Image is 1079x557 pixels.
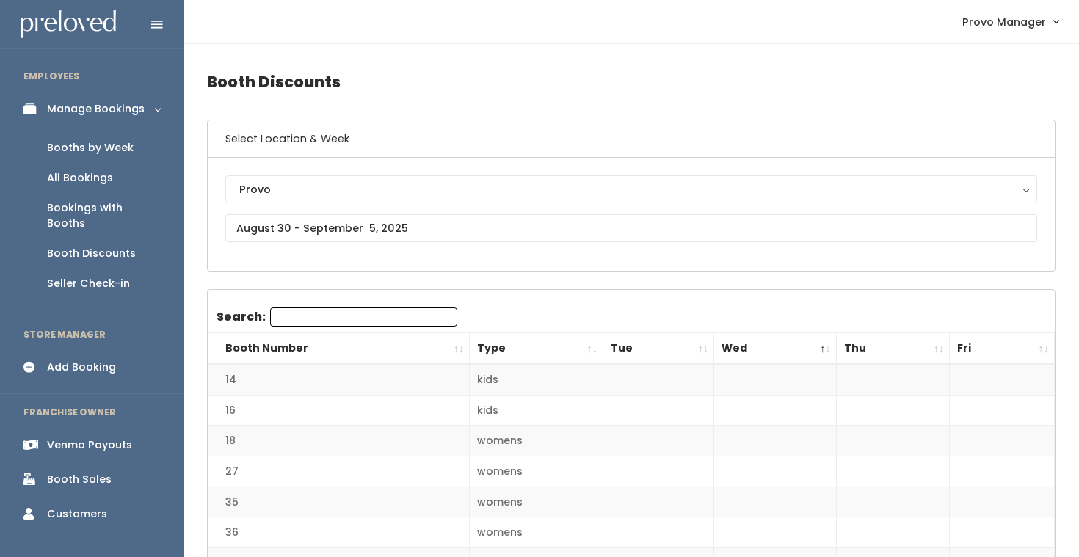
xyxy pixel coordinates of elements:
img: preloved logo [21,10,116,39]
label: Search: [217,307,457,327]
h4: Booth Discounts [207,62,1056,102]
h6: Select Location & Week [208,120,1055,158]
th: Thu: activate to sort column ascending [836,333,950,365]
td: womens [470,487,603,517]
div: Add Booking [47,360,116,375]
div: Venmo Payouts [47,437,132,453]
td: 14 [208,364,470,395]
td: kids [470,364,603,395]
div: Customers [47,506,107,522]
th: Type: activate to sort column ascending [470,333,603,365]
div: Bookings with Booths [47,200,160,231]
div: All Bookings [47,170,113,186]
input: Search: [270,307,457,327]
span: Provo Manager [962,14,1046,30]
div: Seller Check-in [47,276,130,291]
button: Provo [225,175,1037,203]
td: 35 [208,487,470,517]
td: 36 [208,517,470,548]
td: womens [470,456,603,487]
div: Provo [239,181,1023,197]
td: 18 [208,426,470,456]
td: 16 [208,395,470,426]
input: August 30 - September 5, 2025 [225,214,1037,242]
td: kids [470,395,603,426]
th: Fri: activate to sort column ascending [950,333,1055,365]
a: Provo Manager [948,6,1073,37]
th: Booth Number: activate to sort column ascending [208,333,470,365]
td: womens [470,517,603,548]
th: Tue: activate to sort column ascending [603,333,714,365]
div: Manage Bookings [47,101,145,117]
div: Booth Sales [47,472,112,487]
th: Wed: activate to sort column descending [714,333,836,365]
td: womens [470,426,603,456]
div: Booths by Week [47,140,134,156]
td: 27 [208,456,470,487]
div: Booth Discounts [47,246,136,261]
